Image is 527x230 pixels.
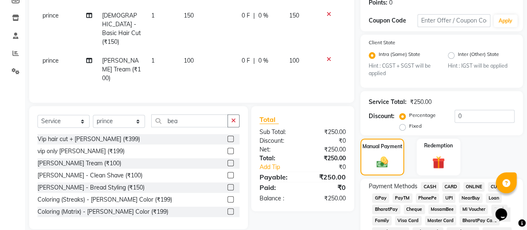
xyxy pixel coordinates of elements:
span: ONLINE [463,182,485,192]
label: Fixed [409,122,422,130]
a: Add Tip [253,163,311,172]
label: Intra (Same) State [379,51,420,61]
span: prince [42,12,59,19]
span: GPay [372,193,389,203]
span: Bank [491,205,507,214]
span: BharatPay Card [460,216,500,225]
span: BharatPay [372,205,400,214]
span: | [253,11,255,20]
span: Cheque [404,205,425,214]
span: 150 [289,12,299,19]
div: Service Total: [369,98,407,106]
span: 0 % [258,56,268,65]
div: Net: [253,145,303,154]
button: Apply [494,15,517,27]
div: Payable: [253,172,303,182]
div: Vip hair cut + [PERSON_NAME] (₹399) [37,135,140,144]
span: 100 [184,57,194,64]
label: Manual Payment [362,143,402,150]
span: NearBuy [459,193,482,203]
div: Total: [253,154,303,163]
small: Hint : CGST + SGST will be applied [369,62,435,78]
span: MosamBee [428,205,457,214]
div: vip only [PERSON_NAME] (₹199) [37,147,125,156]
div: ₹0 [311,163,352,172]
div: [PERSON_NAME] - Clean Shave (₹100) [37,171,142,180]
span: 0 % [258,11,268,20]
span: CUSTOM [488,182,512,192]
input: Enter Offer / Coupon Code [417,14,490,27]
span: [DEMOGRAPHIC_DATA] - Basic Hair Cut (₹150) [102,12,141,45]
div: Balance : [253,194,303,203]
input: Search or Scan [151,114,228,127]
span: 1 [151,57,155,64]
iframe: chat widget [492,197,519,222]
label: Redemption [424,142,453,149]
div: Coupon Code [369,16,417,25]
div: ₹250.00 [410,98,432,106]
div: Coloring (Streaks) - [PERSON_NAME] Color (₹199) [37,195,172,204]
div: Sub Total: [253,128,303,136]
div: [PERSON_NAME] Tream (₹100) [37,159,121,168]
span: PayTM [392,193,412,203]
div: Discount: [369,112,395,121]
div: ₹0 [302,136,352,145]
span: CASH [421,182,439,192]
div: ₹250.00 [302,172,352,182]
span: Total [260,115,279,124]
span: Family [372,216,392,225]
img: _gift.svg [428,154,449,170]
div: Paid: [253,182,303,192]
span: Loan [486,193,502,203]
img: _cash.svg [373,155,392,169]
span: MI Voucher [460,205,488,214]
span: CARD [442,182,460,192]
label: Percentage [409,111,436,119]
div: ₹250.00 [302,145,352,154]
div: ₹250.00 [302,194,352,203]
span: [PERSON_NAME] Tream (₹100) [102,57,141,82]
span: 150 [184,12,194,19]
span: 1 [151,12,155,19]
div: ₹0 [302,182,352,192]
small: Hint : IGST will be applied [448,62,515,70]
span: 0 F [242,56,250,65]
div: [PERSON_NAME] - Bread Styling (₹150) [37,183,145,192]
div: ₹250.00 [302,154,352,163]
label: Client State [369,39,395,46]
div: Coloring (Matrix) - [PERSON_NAME] Color (₹199) [37,207,168,216]
span: Master Card [425,216,457,225]
label: Inter (Other) State [458,51,499,61]
span: Visa Card [395,216,422,225]
span: 100 [289,57,299,64]
span: | [253,56,255,65]
span: 0 F [242,11,250,20]
div: Discount: [253,136,303,145]
span: prince [42,57,59,64]
span: Payment Methods [369,182,417,191]
span: PhonePe [416,193,440,203]
div: ₹250.00 [302,128,352,136]
span: UPI [442,193,455,203]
